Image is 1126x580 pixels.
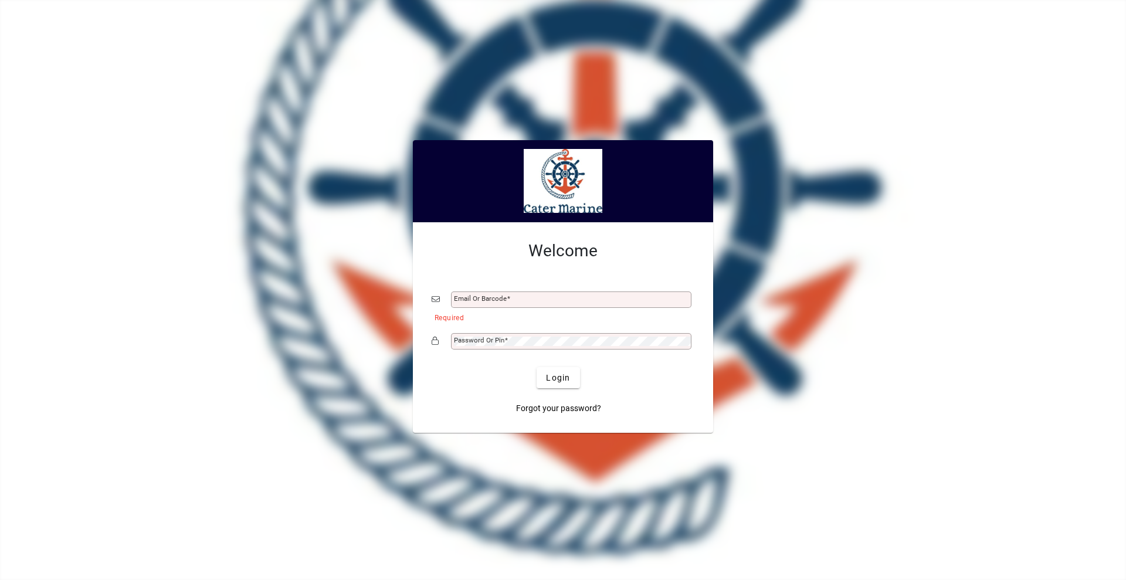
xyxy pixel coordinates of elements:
[511,398,606,419] a: Forgot your password?
[432,241,694,261] h2: Welcome
[454,294,507,303] mat-label: Email or Barcode
[435,311,685,323] mat-error: Required
[546,372,570,384] span: Login
[516,402,601,415] span: Forgot your password?
[537,367,579,388] button: Login
[454,336,504,344] mat-label: Password or Pin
